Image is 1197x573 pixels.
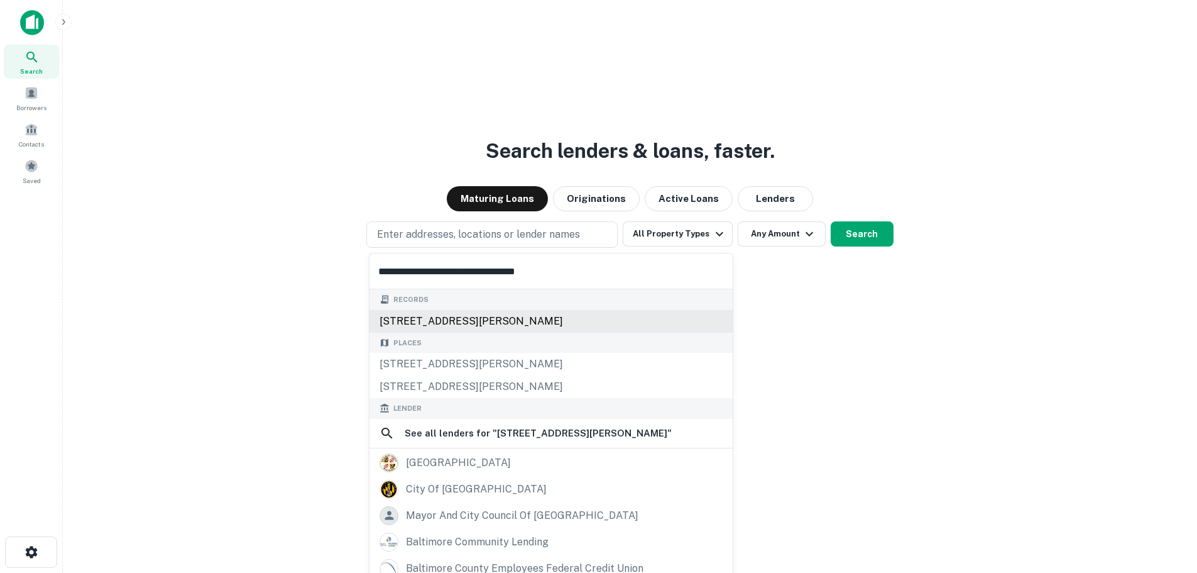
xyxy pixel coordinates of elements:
img: picture [380,533,398,551]
a: mayor and city council of [GEOGRAPHIC_DATA] [369,503,733,529]
a: city of [GEOGRAPHIC_DATA] [369,476,733,503]
span: Borrowers [16,103,46,113]
a: Borrowers [4,81,59,115]
span: Records [393,294,429,305]
button: Search [831,221,894,247]
a: Contacts [4,118,59,152]
span: Search [20,66,43,76]
div: [STREET_ADDRESS][PERSON_NAME] [369,310,733,333]
div: [STREET_ADDRESS][PERSON_NAME] [369,376,733,398]
span: Places [393,338,422,348]
a: baltimore community lending [369,529,733,555]
h3: Search lenders & loans, faster. [486,136,775,166]
img: capitalize-icon.png [20,10,44,35]
div: city of [GEOGRAPHIC_DATA] [406,480,547,499]
button: Lenders [738,186,813,211]
span: Lender [393,403,422,414]
button: Active Loans [645,186,733,211]
a: Search [4,45,59,79]
span: Saved [23,175,41,186]
button: Maturing Loans [447,186,548,211]
span: Contacts [19,139,44,149]
p: Enter addresses, locations or lender names [377,227,580,242]
div: [STREET_ADDRESS][PERSON_NAME] [369,353,733,376]
button: All Property Types [623,221,732,247]
img: picture [380,481,398,498]
h6: See all lenders for " [STREET_ADDRESS][PERSON_NAME] " [405,426,672,441]
a: Saved [4,154,59,188]
a: [GEOGRAPHIC_DATA] [369,450,733,476]
div: mayor and city council of [GEOGRAPHIC_DATA] [406,506,638,525]
button: Any Amount [738,221,826,247]
iframe: Chat Widget [1134,472,1197,533]
div: [GEOGRAPHIC_DATA] [406,453,511,472]
button: Originations [553,186,640,211]
div: baltimore community lending [406,533,549,552]
img: picture [380,454,398,472]
button: Enter addresses, locations or lender names [366,221,618,248]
